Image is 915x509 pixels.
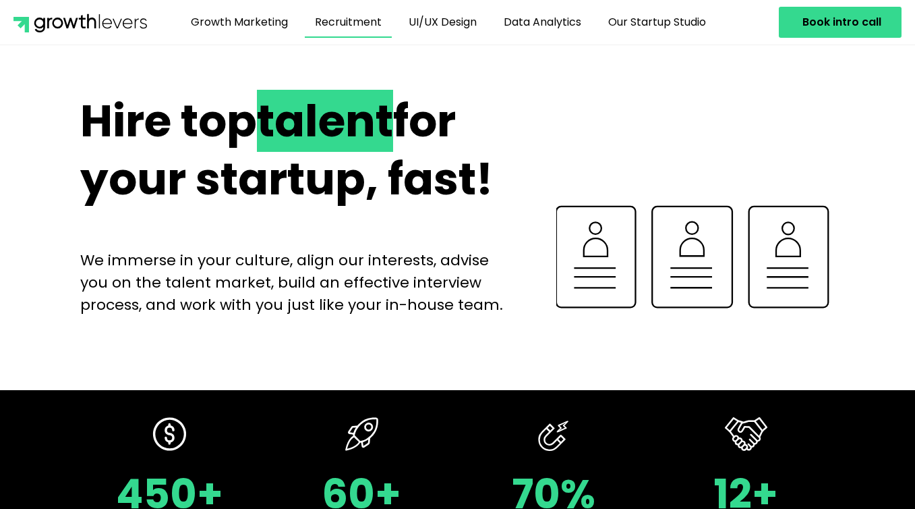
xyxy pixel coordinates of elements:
a: UI/UX Design [399,7,487,38]
span: Book intro call [802,17,881,28]
a: Recruitment [305,7,392,38]
span: talent [257,90,393,152]
nav: Menu [147,7,750,38]
a: Our Startup Studio [598,7,716,38]
h2: Hire top for your startup, fast! [80,92,516,209]
a: Book intro call [779,7,902,38]
a: Data Analytics [494,7,591,38]
a: Growth Marketing [181,7,298,38]
p: We immerse in your culture, align our interests, advise you on the talent market, build an effect... [80,249,516,316]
